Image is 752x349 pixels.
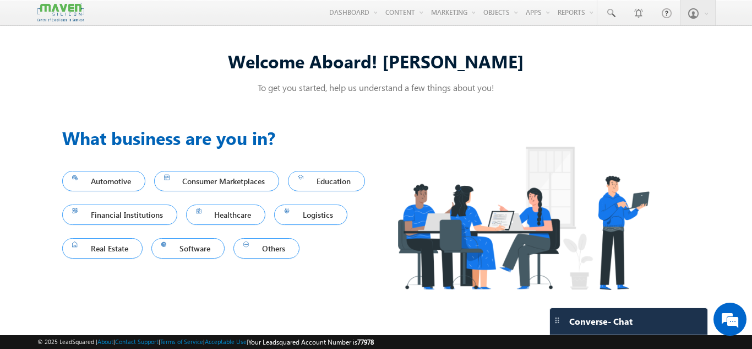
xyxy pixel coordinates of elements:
div: Welcome Aboard! [PERSON_NAME] [62,49,690,73]
a: Terms of Service [160,338,203,345]
span: Logistics [284,207,337,222]
span: © 2025 LeadSquared | | | | | [37,337,374,347]
span: Education [298,174,355,189]
span: Software [161,241,215,256]
span: Consumer Marketplaces [164,174,270,189]
span: Your Leadsquared Account Number is [248,338,374,346]
img: Industry.png [376,125,670,312]
span: Automotive [72,174,135,189]
span: Healthcare [196,207,256,222]
p: To get you started, help us understand a few things about you! [62,82,690,93]
img: Custom Logo [37,3,84,22]
span: Converse - Chat [569,316,633,326]
a: About [97,338,113,345]
a: Acceptable Use [205,338,247,345]
span: Others [243,241,290,256]
span: Real Estate [72,241,133,256]
img: carter-drag [553,316,562,325]
a: Contact Support [115,338,159,345]
span: 77978 [357,338,374,346]
span: Financial Institutions [72,207,167,222]
h3: What business are you in? [62,125,376,151]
